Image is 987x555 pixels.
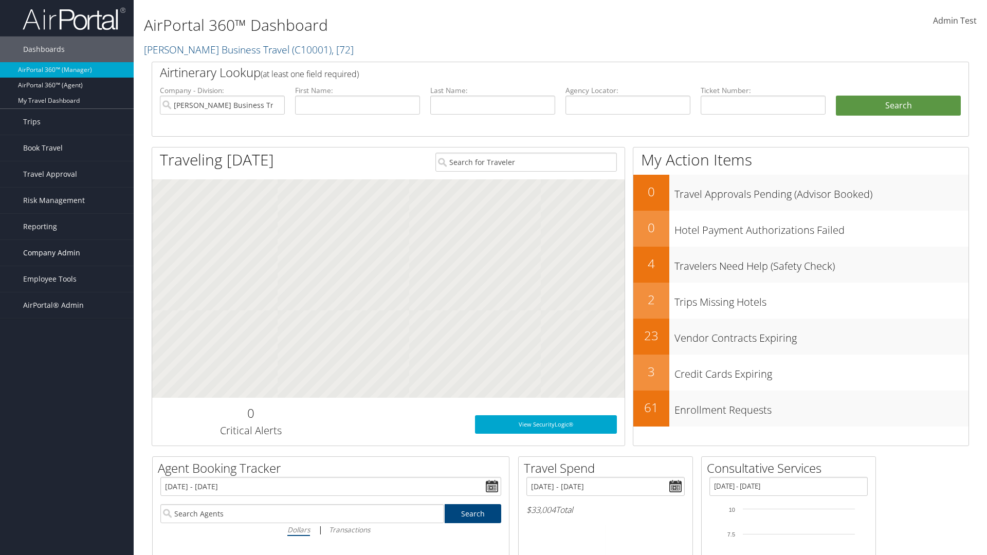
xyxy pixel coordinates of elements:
label: Company - Division: [160,85,285,96]
h2: Travel Spend [524,459,692,477]
a: 23Vendor Contracts Expiring [633,319,968,355]
h2: 23 [633,327,669,344]
span: Employee Tools [23,266,77,292]
button: Search [836,96,961,116]
input: Search Agents [160,504,444,523]
i: Dollars [287,525,310,534]
h3: Credit Cards Expiring [674,362,968,381]
h2: 0 [160,404,341,422]
h2: 2 [633,291,669,308]
a: 2Trips Missing Hotels [633,283,968,319]
a: [PERSON_NAME] Business Travel [144,43,354,57]
span: $33,004 [526,504,556,515]
a: 61Enrollment Requests [633,391,968,427]
span: Dashboards [23,36,65,62]
span: Book Travel [23,135,63,161]
h2: 3 [633,363,669,380]
span: Travel Approval [23,161,77,187]
input: Search for Traveler [435,153,617,172]
span: , [ 72 ] [332,43,354,57]
h2: 0 [633,183,669,200]
h3: Hotel Payment Authorizations Failed [674,218,968,237]
h2: Consultative Services [707,459,875,477]
h2: Agent Booking Tracker [158,459,509,477]
div: | [160,523,501,536]
span: AirPortal® Admin [23,292,84,318]
label: First Name: [295,85,420,96]
h3: Travel Approvals Pending (Advisor Booked) [674,182,968,201]
h3: Trips Missing Hotels [674,290,968,309]
a: 0Travel Approvals Pending (Advisor Booked) [633,175,968,211]
h1: My Action Items [633,149,968,171]
h6: Total [526,504,685,515]
label: Last Name: [430,85,555,96]
label: Agency Locator: [565,85,690,96]
h1: Traveling [DATE] [160,149,274,171]
i: Transactions [329,525,370,534]
h1: AirPortal 360™ Dashboard [144,14,699,36]
a: Search [445,504,502,523]
h2: Airtinerary Lookup [160,64,893,81]
a: 0Hotel Payment Authorizations Failed [633,211,968,247]
label: Ticket Number: [701,85,826,96]
a: Admin Test [933,5,977,37]
span: Company Admin [23,240,80,266]
span: Risk Management [23,188,85,213]
tspan: 7.5 [727,531,735,538]
a: 4Travelers Need Help (Safety Check) [633,247,968,283]
h2: 4 [633,255,669,272]
h2: 61 [633,399,669,416]
span: (at least one field required) [261,68,359,80]
span: Trips [23,109,41,135]
a: View SecurityLogic® [475,415,617,434]
a: 3Credit Cards Expiring [633,355,968,391]
tspan: 10 [729,507,735,513]
h3: Critical Alerts [160,423,341,438]
h3: Vendor Contracts Expiring [674,326,968,345]
h3: Enrollment Requests [674,398,968,417]
span: Reporting [23,214,57,239]
img: airportal-logo.png [23,7,125,31]
span: ( C10001 ) [292,43,332,57]
h2: 0 [633,219,669,236]
h3: Travelers Need Help (Safety Check) [674,254,968,273]
span: Admin Test [933,15,977,26]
